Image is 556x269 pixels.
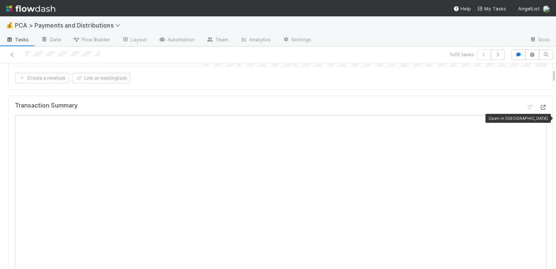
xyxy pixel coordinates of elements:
[153,34,201,46] a: Automation
[524,34,556,46] a: Docs
[234,34,277,46] a: Analytics
[543,5,550,13] img: avatar_e7d5656d-bda2-4d83-89d6-b6f9721f96bd.png
[477,5,506,12] a: My Tasks
[477,6,506,12] span: My Tasks
[116,34,153,46] a: Layout
[15,22,124,29] span: PCA > Payments and Distributions
[277,34,317,46] a: Settings
[201,34,234,46] a: Team
[6,36,29,43] span: Tasks
[450,51,474,58] span: 1 of 2 tasks
[518,6,540,12] span: AngelList
[35,34,67,46] a: Data
[67,34,116,46] a: Flow Builder
[15,102,78,109] h5: Transaction Summary
[6,2,55,15] img: logo-inverted-e16ddd16eac7371096b0.svg
[72,73,130,83] button: Link an existingtask
[73,36,110,43] span: Flow Builder
[6,22,13,28] span: 💰
[453,5,471,12] div: Help
[15,73,69,83] button: Create a newtask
